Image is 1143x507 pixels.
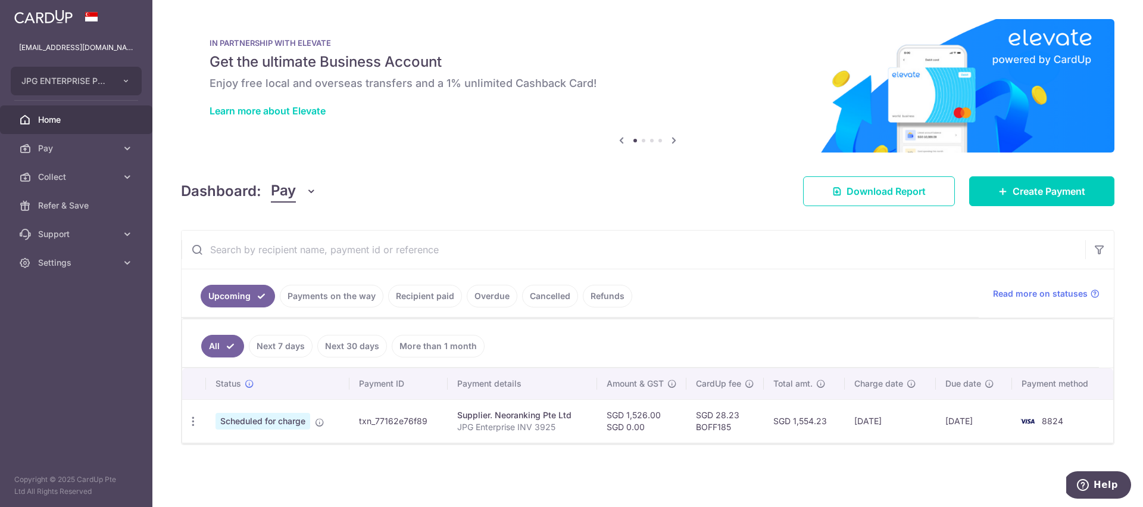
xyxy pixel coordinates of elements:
a: Upcoming [201,285,275,307]
span: Create Payment [1013,184,1085,198]
img: Renovation banner [181,19,1114,153]
span: JPG ENTERPRISE PTE. LTD. [21,75,110,87]
td: SGD 28.23 BOFF185 [686,399,764,443]
span: 8824 [1042,416,1063,426]
span: Pay [38,142,117,154]
a: Refunds [583,285,632,307]
a: Cancelled [522,285,578,307]
span: Support [38,228,117,240]
h5: Get the ultimate Business Account [210,52,1086,71]
span: Status [216,378,241,390]
span: Collect [38,171,117,183]
p: [EMAIL_ADDRESS][DOMAIN_NAME] [19,42,133,54]
img: Bank Card [1016,414,1039,428]
img: CardUp [14,10,73,24]
a: Next 30 days [317,335,387,357]
span: Amount & GST [607,378,664,390]
p: JPG Enterprise INV 3925 [457,421,588,433]
a: Learn more about Elevate [210,105,326,117]
td: [DATE] [936,399,1012,443]
span: CardUp fee [696,378,741,390]
a: Read more on statuses [993,288,1100,300]
span: Scheduled for charge [216,413,310,430]
a: More than 1 month [392,335,485,357]
td: SGD 1,554.23 [764,399,845,443]
span: Settings [38,257,117,269]
a: Recipient paid [388,285,462,307]
h4: Dashboard: [181,181,261,202]
span: Refer & Save [38,200,117,211]
p: IN PARTNERSHIP WITH ELEVATE [210,38,1086,48]
span: Pay [271,180,296,203]
span: Due date [945,378,981,390]
span: Total amt. [773,378,813,390]
a: Create Payment [969,176,1114,206]
span: Read more on statuses [993,288,1088,300]
th: Payment details [448,368,597,399]
iframe: Opens a widget where you can find more information [1066,471,1131,501]
button: JPG ENTERPRISE PTE. LTD. [11,67,142,95]
a: All [201,335,244,357]
a: Overdue [467,285,517,307]
span: Home [38,114,117,126]
a: Payments on the way [280,285,383,307]
div: Supplier. Neoranking Pte Ltd [457,409,588,421]
a: Download Report [803,176,955,206]
td: txn_77162e76f89 [349,399,448,443]
span: Download Report [847,184,926,198]
a: Next 7 days [249,335,313,357]
input: Search by recipient name, payment id or reference [182,231,1085,269]
h6: Enjoy free local and overseas transfers and a 1% unlimited Cashback Card! [210,76,1086,91]
button: Pay [271,180,317,203]
td: [DATE] [845,399,935,443]
td: SGD 1,526.00 SGD 0.00 [597,399,686,443]
th: Payment method [1012,368,1113,399]
span: Charge date [854,378,903,390]
th: Payment ID [349,368,448,399]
